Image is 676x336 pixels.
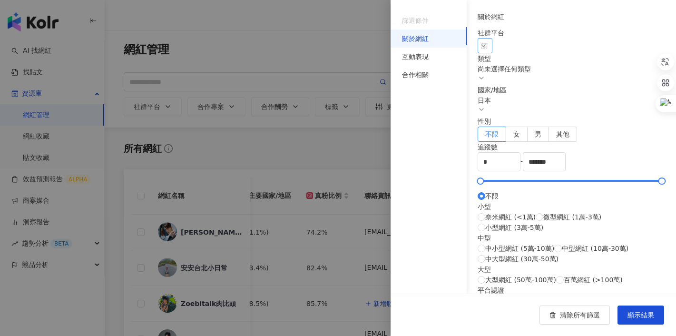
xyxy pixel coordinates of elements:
[478,116,665,127] div: 性別
[478,201,665,212] div: 小型
[402,15,429,26] div: 篩選條件
[485,243,554,254] span: 中小型網紅 (5萬-10萬)
[617,306,664,325] button: 顯示結果
[485,254,558,264] span: 中大型網紅 (30萬-50萬)
[478,233,665,243] div: 中型
[478,11,665,22] div: 關於網紅
[562,243,628,254] span: 中型網紅 (10萬-30萬)
[485,191,499,201] span: 不限
[485,212,536,222] span: 奈米網紅 (<1萬)
[485,275,556,285] span: 大型網紅 (50萬-100萬)
[513,130,520,138] span: 女
[564,275,623,285] span: 百萬網紅 (>100萬)
[478,95,665,106] div: 日本
[520,158,523,165] span: -
[478,142,665,152] div: 追蹤數
[485,222,543,233] span: 小型網紅 (3萬-5萬)
[478,28,665,38] div: 社群平台
[478,264,665,275] div: 大型
[402,69,429,80] div: 合作相關
[535,130,541,138] span: 男
[556,130,569,138] span: 其他
[539,306,610,325] button: 清除所有篩選
[478,53,665,64] div: 類型
[627,311,654,319] span: 顯示結果
[543,212,601,222] span: 微型網紅 (1萬-3萬)
[478,285,665,296] div: 平台認證
[402,33,429,44] div: 關於網紅
[560,311,600,319] span: 清除所有篩選
[485,130,499,138] span: 不限
[402,51,429,62] div: 互動表現
[478,85,665,95] div: 國家/地區
[478,64,665,74] div: 尚未選擇任何類型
